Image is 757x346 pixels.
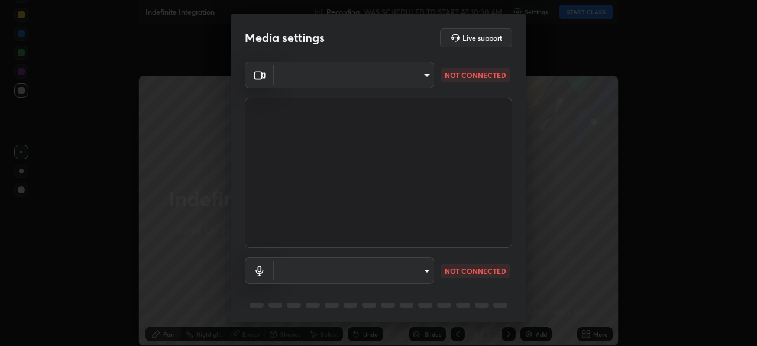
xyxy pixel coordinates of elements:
[445,70,506,80] p: NOT CONNECTED
[274,62,434,88] div: ​
[274,257,434,284] div: ​
[462,34,502,41] h5: Live support
[245,30,325,46] h2: Media settings
[445,266,506,276] p: NOT CONNECTED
